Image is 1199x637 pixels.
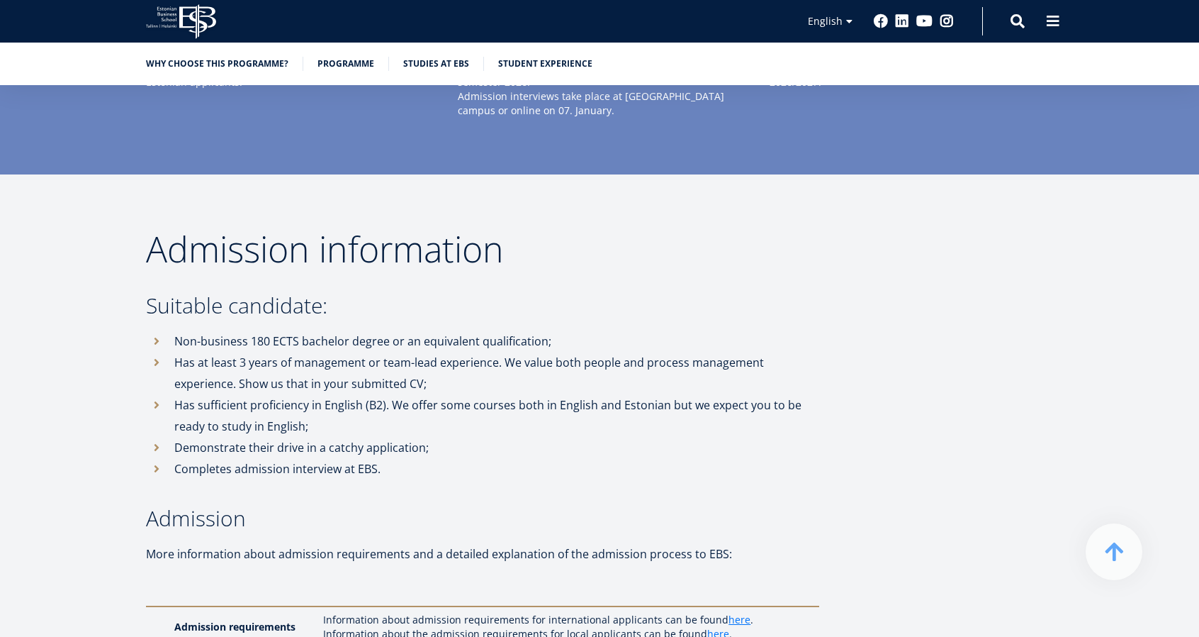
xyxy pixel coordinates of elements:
a: here [728,613,750,627]
span: Last Name [337,1,382,13]
a: Why choose this programme? [146,57,288,71]
p: Non-business 180 ECTS bachelor degree or an equivalent qualification; [174,331,819,352]
a: Studies at EBS [403,57,469,71]
span: One-year MBA (in Estonian) [16,197,132,210]
span: Technology Innovation MBA [16,234,136,247]
p: More information about admission requirements and a detailed explanation of the admission process... [146,543,819,565]
a: Student experience [498,57,592,71]
span: Two-year MBA [16,216,77,228]
strong: Admission requirements [174,620,295,633]
p: Admission interviews take place at [GEOGRAPHIC_DATA] campus or online on 07. January. [458,89,741,118]
a: Instagram [940,14,954,28]
li: Demonstrate their drive in a catchy application; [146,437,819,458]
a: Linkedin [895,14,909,28]
input: Technology Innovation MBA [4,235,13,244]
h3: Admission [146,508,819,529]
p: Information about admission requirements for international applicants can be found . [323,613,805,627]
li: Has at least 3 years of management or team-lead experience. We value both people and process mana... [146,352,819,394]
li: Has sufficient proficiency in English (B2). We offer some courses both in English and Estonian bu... [146,394,819,437]
a: Programme [317,57,374,71]
input: One-year MBA (in Estonian) [4,198,13,207]
a: Facebook [874,14,888,28]
li: Completes admission interview at EBS. [146,458,819,480]
h3: Suitable candidate: [146,295,819,316]
h2: Admission information [146,231,819,267]
input: Two-year MBA [4,216,13,226]
a: Youtube [916,14,933,28]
